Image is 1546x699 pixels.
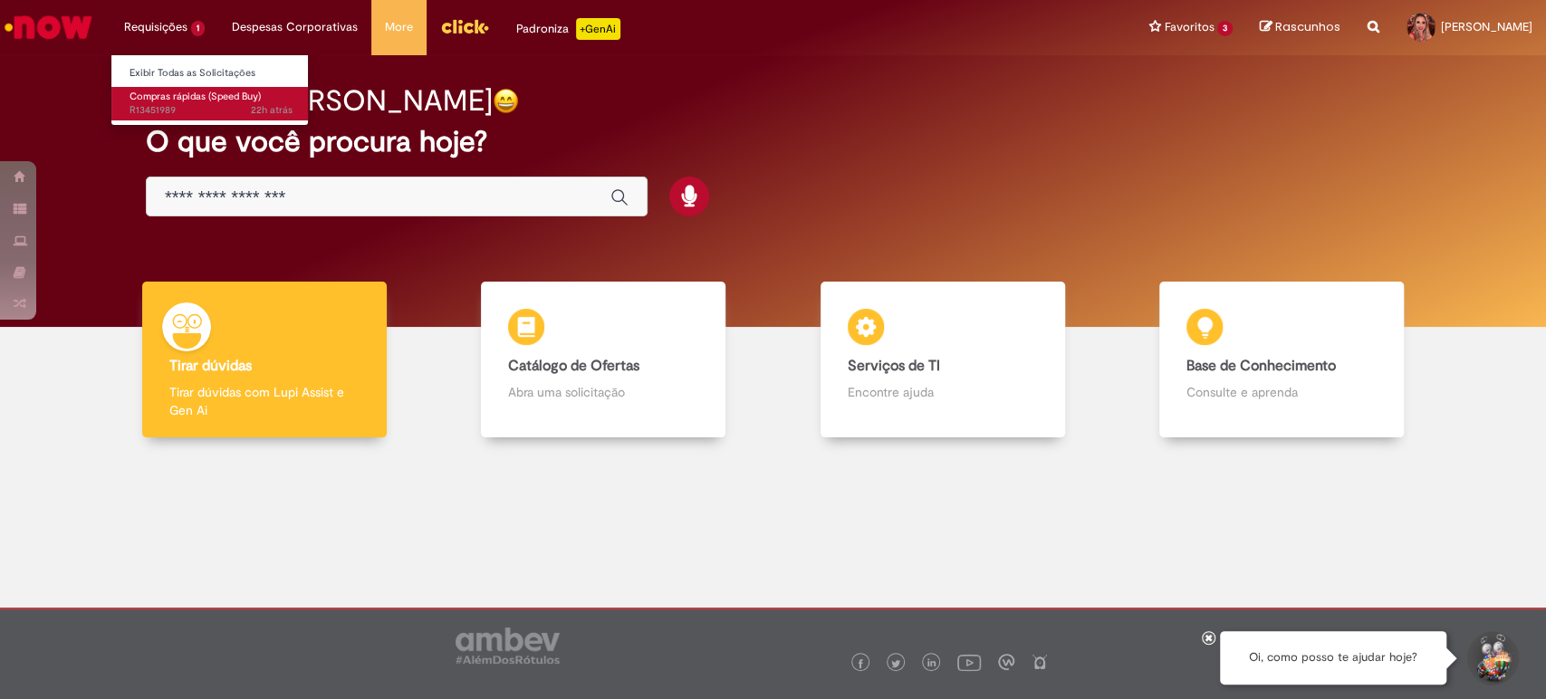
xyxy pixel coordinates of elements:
p: +GenAi [576,18,620,40]
span: 22h atrás [251,103,293,117]
a: Rascunhos [1260,19,1340,36]
span: R13451989 [130,103,293,118]
span: 3 [1217,21,1233,36]
div: Oi, como posso te ajudar hoje? [1220,631,1446,685]
img: happy-face.png [493,88,519,114]
span: 1 [191,21,205,36]
a: Tirar dúvidas Tirar dúvidas com Lupi Assist e Gen Ai [95,282,434,438]
span: Requisições [124,18,187,36]
b: Base de Conhecimento [1186,357,1336,375]
img: logo_footer_linkedin.png [927,658,936,669]
button: Iniciar Conversa de Suporte [1464,631,1519,685]
span: More [385,18,413,36]
b: Catálogo de Ofertas [508,357,639,375]
span: Favoritos [1164,18,1214,36]
span: Despesas Corporativas [232,18,358,36]
h2: O que você procura hoje? [146,126,1400,158]
img: logo_footer_naosei.png [1032,654,1048,670]
span: Compras rápidas (Speed Buy) [130,90,261,103]
img: logo_footer_youtube.png [957,650,981,674]
p: Consulte e aprenda [1186,383,1377,401]
p: Abra uma solicitação [508,383,698,401]
span: Rascunhos [1275,18,1340,35]
b: Tirar dúvidas [169,357,252,375]
img: logo_footer_ambev_rotulo_gray.png [456,627,560,664]
div: Padroniza [516,18,620,40]
span: [PERSON_NAME] [1441,19,1532,34]
h2: Bom dia, [PERSON_NAME] [146,85,493,117]
a: Catálogo de Ofertas Abra uma solicitação [434,282,773,438]
b: Serviços de TI [848,357,940,375]
img: logo_footer_workplace.png [998,654,1014,670]
p: Tirar dúvidas com Lupi Assist e Gen Ai [169,383,360,419]
a: Exibir Todas as Solicitações [111,63,311,83]
img: ServiceNow [2,9,95,45]
a: Aberto R13451989 : Compras rápidas (Speed Buy) [111,87,311,120]
img: logo_footer_twitter.png [891,659,900,668]
a: Base de Conhecimento Consulte e aprenda [1112,282,1451,438]
time: 27/08/2025 11:42:26 [251,103,293,117]
img: logo_footer_facebook.png [856,659,865,668]
ul: Requisições [110,54,309,126]
a: Serviços de TI Encontre ajuda [773,282,1112,438]
img: click_logo_yellow_360x200.png [440,13,489,40]
p: Encontre ajuda [848,383,1038,401]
